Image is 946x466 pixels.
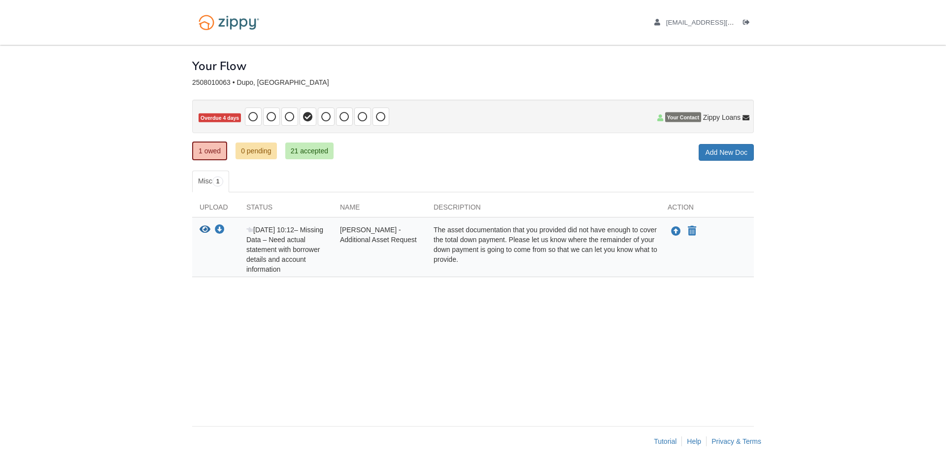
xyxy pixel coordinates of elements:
span: [DATE] 10:12 [246,226,294,234]
img: Logo [192,10,266,35]
h1: Your Flow [192,60,246,72]
div: Action [660,202,754,217]
div: 2508010063 • Dupo, [GEOGRAPHIC_DATA] [192,78,754,87]
span: 1 [212,177,224,186]
span: benjaminwuelling@gmail.com [666,19,779,26]
a: Tutorial [654,437,676,445]
span: Your Contact [665,112,701,122]
span: [PERSON_NAME] - Additional Asset Request [340,226,417,244]
a: 21 accepted [285,143,334,159]
div: Description [426,202,660,217]
button: Upload Benjamin Wuelling - Additional Asset Request [670,225,682,238]
a: 1 owed [192,142,227,160]
a: Add New Doc [699,144,754,161]
span: Overdue 4 days [199,113,241,123]
button: View Benjamin Wuelling - Additional Asset Request [200,225,210,235]
a: edit profile [654,19,779,29]
div: Name [333,202,426,217]
div: The asset documentation that you provided did not have enough to cover the total down payment. Pl... [426,225,660,274]
a: Log out [743,19,754,29]
div: Status [239,202,333,217]
a: Privacy & Terms [711,437,761,445]
a: Misc [192,171,229,192]
a: Help [687,437,701,445]
span: Zippy Loans [703,112,741,122]
a: 0 pending [236,143,277,159]
div: – Missing Data – Need actual statement with borrower details and account information [239,225,333,274]
button: Declare Benjamin Wuelling - Additional Asset Request not applicable [687,225,697,237]
a: Download Benjamin Wuelling - Additional Asset Request [215,226,225,234]
div: Upload [192,202,239,217]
